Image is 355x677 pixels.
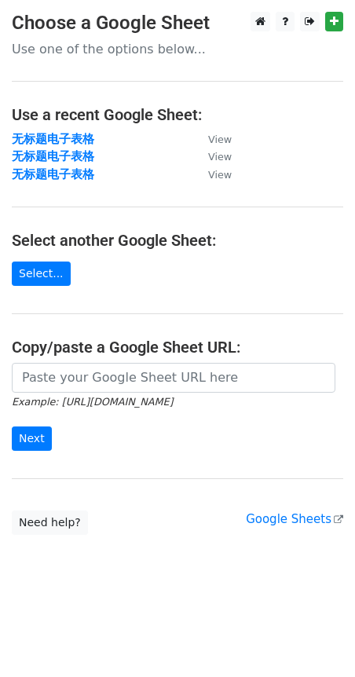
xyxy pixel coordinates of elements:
[192,167,232,181] a: View
[12,338,343,357] h4: Copy/paste a Google Sheet URL:
[12,132,94,146] a: 无标题电子表格
[208,134,232,145] small: View
[12,12,343,35] h3: Choose a Google Sheet
[246,512,343,526] a: Google Sheets
[12,231,343,250] h4: Select another Google Sheet:
[12,149,94,163] a: 无标题电子表格
[12,41,343,57] p: Use one of the options below...
[192,149,232,163] a: View
[208,151,232,163] small: View
[12,363,335,393] input: Paste your Google Sheet URL here
[12,396,173,408] small: Example: [URL][DOMAIN_NAME]
[12,105,343,124] h4: Use a recent Google Sheet:
[12,426,52,451] input: Next
[192,132,232,146] a: View
[12,510,88,535] a: Need help?
[208,169,232,181] small: View
[12,262,71,286] a: Select...
[12,167,94,181] a: 无标题电子表格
